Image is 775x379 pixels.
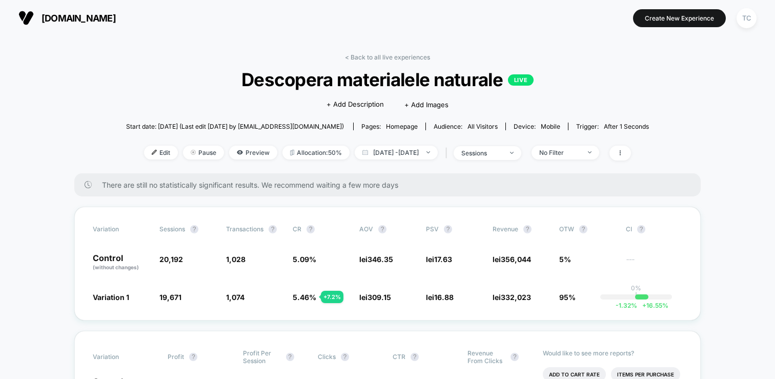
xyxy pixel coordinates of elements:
[168,353,184,361] span: Profit
[404,101,448,109] span: + Add Images
[386,123,418,130] span: homepage
[359,225,373,233] span: AOV
[637,302,668,309] span: 16.55 %
[444,225,452,233] button: ?
[126,123,344,130] span: Start date: [DATE] (Last edit [DATE] by [EMAIL_ADDRESS][DOMAIN_NAME])
[493,293,531,302] span: lei
[159,293,181,302] span: 19,671
[543,349,683,357] p: Would like to see more reports?
[505,123,568,130] span: Device:
[42,13,116,24] span: [DOMAIN_NAME]
[426,151,430,153] img: end
[539,149,580,156] div: No Filter
[15,10,119,26] button: [DOMAIN_NAME]
[510,152,514,154] img: end
[604,123,649,130] span: After 1 Seconds
[393,353,405,361] span: CTR
[559,225,616,233] span: OTW
[327,99,384,110] span: + Add Description
[501,255,531,264] span: 356,044
[508,74,534,86] p: LIVE
[93,349,149,365] span: Variation
[493,255,531,264] span: lei
[443,146,454,161] span: |
[93,293,129,302] span: Variation 1
[18,10,34,26] img: Visually logo
[467,123,498,130] span: All Visitors
[159,255,183,264] span: 20,192
[102,181,680,189] span: There are still no statistically significant results. We recommend waiting a few more days
[321,291,343,303] div: + 7.2 %
[467,349,505,365] span: Revenue From Clicks
[733,8,760,29] button: TC
[144,146,178,159] span: Edit
[626,256,682,271] span: ---
[93,264,139,270] span: (without changes)
[637,225,645,233] button: ?
[434,255,452,264] span: 17.63
[359,255,393,264] span: lei
[559,293,576,302] span: 95%
[434,123,498,130] div: Audience:
[511,353,519,361] button: ?
[152,150,157,155] img: edit
[501,293,531,302] span: 332,023
[523,225,532,233] button: ?
[434,293,454,302] span: 16.88
[559,255,571,264] span: 5%
[635,292,637,300] p: |
[152,69,623,90] span: Descopera materialele naturale
[493,225,518,233] span: Revenue
[633,9,726,27] button: Create New Experience
[93,225,149,233] span: Variation
[293,225,301,233] span: CR
[631,284,641,292] p: 0%
[226,293,244,302] span: 1,074
[426,293,454,302] span: lei
[626,225,682,233] span: CI
[293,293,316,302] span: 5.46 %
[461,149,502,157] div: sessions
[579,225,587,233] button: ?
[541,123,560,130] span: mobile
[426,255,452,264] span: lei
[318,353,336,361] span: Clicks
[616,302,637,309] span: -1.32 %
[341,353,349,361] button: ?
[226,255,246,264] span: 1,028
[269,225,277,233] button: ?
[368,255,393,264] span: 346.35
[282,146,350,159] span: Allocation: 50%
[307,225,315,233] button: ?
[426,225,439,233] span: PSV
[229,146,277,159] span: Preview
[183,146,224,159] span: Pause
[368,293,391,302] span: 309.15
[737,8,757,28] div: TC
[588,151,592,153] img: end
[378,225,386,233] button: ?
[642,302,646,309] span: +
[411,353,419,361] button: ?
[361,123,418,130] div: Pages:
[243,349,281,365] span: Profit Per Session
[362,150,368,155] img: calendar
[345,53,430,61] a: < Back to all live experiences
[355,146,438,159] span: [DATE] - [DATE]
[576,123,649,130] div: Trigger:
[293,255,316,264] span: 5.09 %
[290,150,294,155] img: rebalance
[189,353,197,361] button: ?
[359,293,391,302] span: lei
[159,225,185,233] span: Sessions
[190,225,198,233] button: ?
[226,225,263,233] span: Transactions
[286,353,294,361] button: ?
[93,254,149,271] p: Control
[191,150,196,155] img: end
